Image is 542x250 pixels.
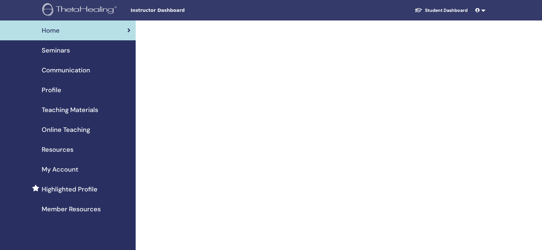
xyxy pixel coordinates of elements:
span: Communication [42,65,90,75]
span: Member Resources [42,204,101,214]
span: Teaching Materials [42,105,98,115]
span: My Account [42,165,78,174]
span: Profile [42,85,61,95]
img: graduation-cap-white.svg [415,7,422,13]
a: Student Dashboard [410,4,473,16]
span: Online Teaching [42,125,90,134]
span: Highlighted Profile [42,184,97,194]
img: logo.png [42,3,119,18]
span: Resources [42,145,73,154]
span: Instructor Dashboard [131,7,227,14]
span: Home [42,26,60,35]
span: Seminars [42,45,70,55]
